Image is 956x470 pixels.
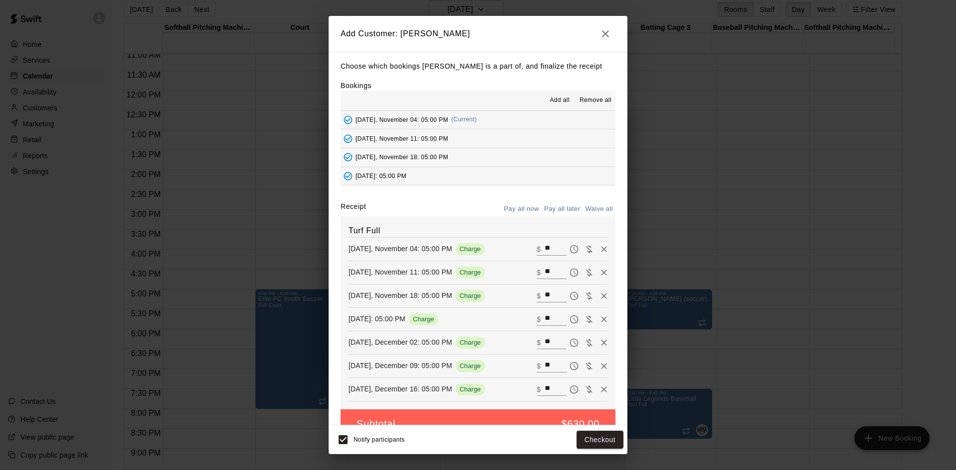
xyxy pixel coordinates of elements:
p: [DATE], November 18: 05:00 PM [349,290,452,300]
p: [DATE], November 11: 05:00 PM [349,267,452,277]
button: Added - Collect Payment [341,112,356,127]
label: Bookings [341,82,371,90]
h5: $630.00 [562,417,600,431]
span: Pay later [567,244,582,253]
span: Charge [456,269,485,276]
button: Checkout [577,431,623,449]
span: Charge [456,245,485,253]
p: $ [537,244,541,254]
button: Remove [597,382,611,397]
span: Charge [409,315,438,323]
p: $ [537,338,541,348]
span: Remove all [580,95,611,105]
button: Added - Collect Payment[DATE]: 05:00 PM [341,167,615,186]
span: Waive payment [582,338,597,346]
span: Pay later [567,361,582,370]
p: Choose which bookings [PERSON_NAME] is a part of, and finalize the receipt [341,60,615,73]
span: Waive payment [582,361,597,370]
p: $ [537,384,541,394]
span: Waive payment [582,384,597,393]
button: Remove [597,359,611,374]
p: [DATE]: 05:00 PM [349,314,405,324]
button: Remove [597,312,611,327]
p: $ [537,291,541,301]
p: [DATE], November 04: 05:00 PM [349,244,452,254]
button: Added - Collect Payment[DATE], November 11: 05:00 PM [341,129,615,148]
span: Add all [550,95,570,105]
span: Charge [456,292,485,299]
h2: Add Customer: [PERSON_NAME] [329,16,627,52]
span: Charge [456,362,485,370]
span: Pay later [567,291,582,299]
h6: Turf Full [349,224,607,237]
button: Waive all [583,201,615,217]
span: [DATE]: 05:00 PM [356,172,406,179]
span: Notify participants [354,436,405,443]
button: Remove all [576,93,615,108]
button: Added - Collect Payment[DATE], November 04: 05:00 PM(Current) [341,111,615,129]
span: Waive payment [582,244,597,253]
span: (Current) [451,116,477,123]
h5: Subtotal [357,417,395,431]
button: Add all [544,93,576,108]
span: [DATE], November 18: 05:00 PM [356,154,448,161]
button: Added - Collect Payment [341,131,356,146]
button: Remove [597,265,611,280]
p: $ [537,361,541,371]
p: [DATE], December 02: 05:00 PM [349,337,452,347]
span: Charge [456,339,485,346]
span: Waive payment [582,314,597,323]
button: Added - Collect Payment [341,169,356,184]
p: $ [537,268,541,278]
span: Waive payment [582,291,597,299]
p: [DATE], December 16: 05:00 PM [349,384,452,394]
button: Added - Collect Payment[DATE], November 18: 05:00 PM [341,148,615,167]
button: Remove [597,335,611,350]
span: Waive payment [582,268,597,276]
button: Remove [597,242,611,257]
button: Pay all later [542,201,583,217]
label: Receipt [341,201,366,217]
span: Pay later [567,384,582,393]
span: Charge [456,385,485,393]
span: Pay later [567,338,582,346]
span: [DATE], November 04: 05:00 PM [356,116,448,123]
p: [DATE], December 09: 05:00 PM [349,361,452,371]
button: Remove [597,288,611,303]
button: Pay all now [501,201,542,217]
span: [DATE], November 11: 05:00 PM [356,135,448,142]
span: Pay later [567,314,582,323]
button: Added - Collect Payment [341,150,356,165]
p: $ [537,314,541,324]
span: Pay later [567,268,582,276]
